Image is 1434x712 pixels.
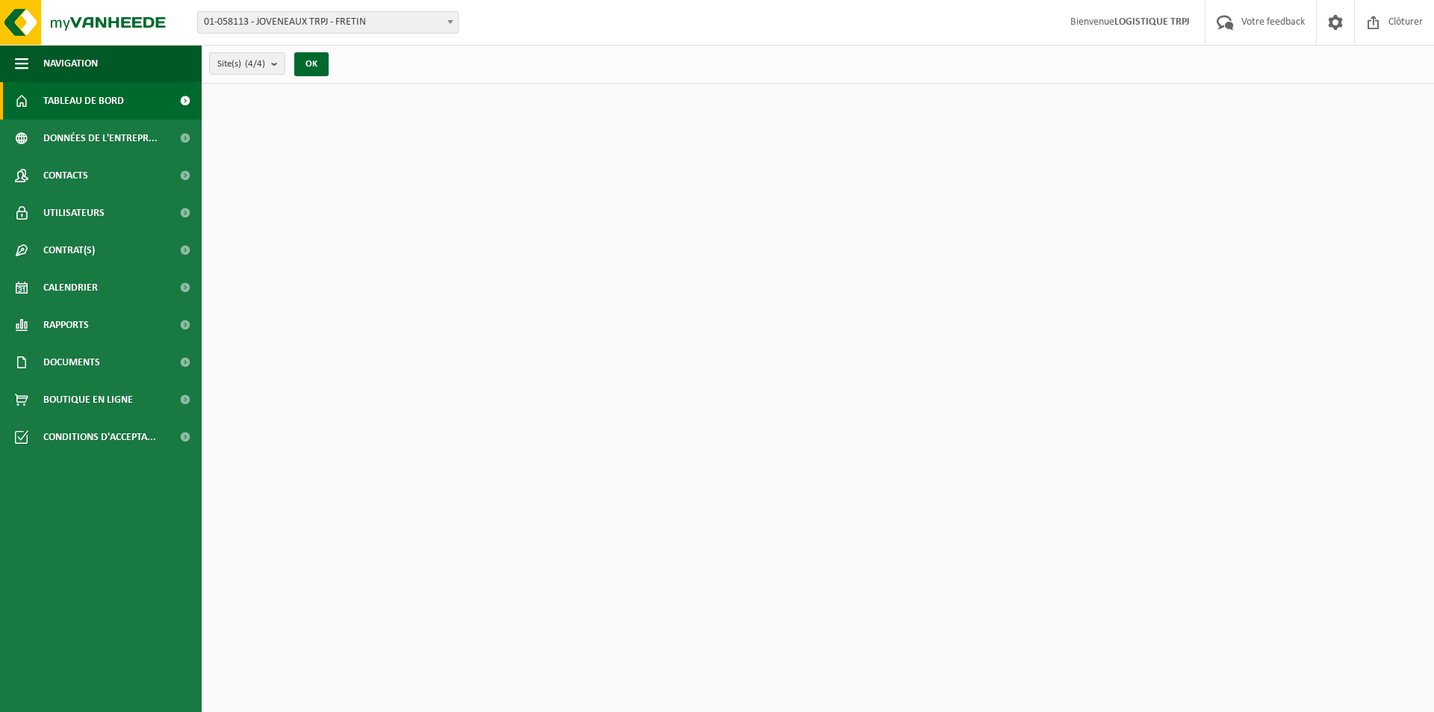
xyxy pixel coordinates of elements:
[43,269,98,306] span: Calendrier
[43,45,98,82] span: Navigation
[197,11,459,34] span: 01-058113 - JOVENEAUX TRPJ - FRETIN
[43,306,89,344] span: Rapports
[217,53,265,75] span: Site(s)
[43,157,88,194] span: Contacts
[43,82,124,120] span: Tableau de bord
[43,381,133,418] span: Boutique en ligne
[43,194,105,232] span: Utilisateurs
[43,344,100,381] span: Documents
[1114,16,1190,28] strong: LOGISTIQUE TRPJ
[294,52,329,76] button: OK
[43,418,156,456] span: Conditions d'accepta...
[209,52,285,75] button: Site(s)(4/4)
[245,59,265,69] count: (4/4)
[198,12,458,33] span: 01-058113 - JOVENEAUX TRPJ - FRETIN
[43,232,95,269] span: Contrat(s)
[43,120,158,157] span: Données de l'entrepr...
